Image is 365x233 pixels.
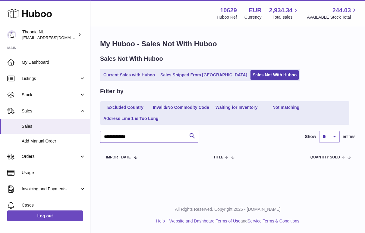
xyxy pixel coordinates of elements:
img: info@wholesomegoods.eu [7,30,16,39]
div: Currency [244,14,262,20]
span: Stock [22,92,79,98]
a: Service Terms & Conditions [247,219,299,223]
a: Excluded Country [101,103,149,112]
span: 244.03 [332,6,351,14]
li: and [167,218,299,224]
span: Usage [22,170,86,176]
span: [EMAIL_ADDRESS][DOMAIN_NAME] [22,35,89,40]
strong: 10629 [220,6,237,14]
a: Sales Not With Huboo [250,70,299,80]
label: Show [305,134,316,139]
div: Theonia NL [22,29,77,41]
span: Quantity Sold [310,155,340,159]
div: Huboo Ref [217,14,237,20]
a: Website and Dashboard Terms of Use [169,219,241,223]
span: Invoicing and Payments [22,186,79,192]
a: 2,934.34 Total sales [269,6,300,20]
a: Waiting for Inventory [212,103,261,112]
span: Orders [22,154,79,159]
a: Help [156,219,165,223]
p: All Rights Reserved. Copyright 2025 - [DOMAIN_NAME] [95,207,360,212]
a: Sales Shipped From [GEOGRAPHIC_DATA] [158,70,249,80]
a: Current Sales with Huboo [101,70,157,80]
span: 2,934.34 [269,6,293,14]
h1: My Huboo - Sales Not With Huboo [100,39,355,49]
span: Title [213,155,223,159]
h2: Sales Not With Huboo [100,55,163,63]
strong: EUR [249,6,261,14]
a: Address Line 1 is Too Long [101,114,161,124]
span: Import date [106,155,131,159]
span: My Dashboard [22,60,86,65]
span: AVAILABLE Stock Total [307,14,358,20]
span: Sales [22,124,86,129]
span: Add Manual Order [22,138,86,144]
a: Invalid/No Commodity Code [151,103,211,112]
a: 244.03 AVAILABLE Stock Total [307,6,358,20]
span: Listings [22,76,79,81]
span: Total sales [272,14,299,20]
a: Not matching [262,103,310,112]
span: Sales [22,108,79,114]
span: Cases [22,202,86,208]
a: Log out [7,210,83,221]
h2: Filter by [100,87,124,95]
span: entries [343,134,355,139]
